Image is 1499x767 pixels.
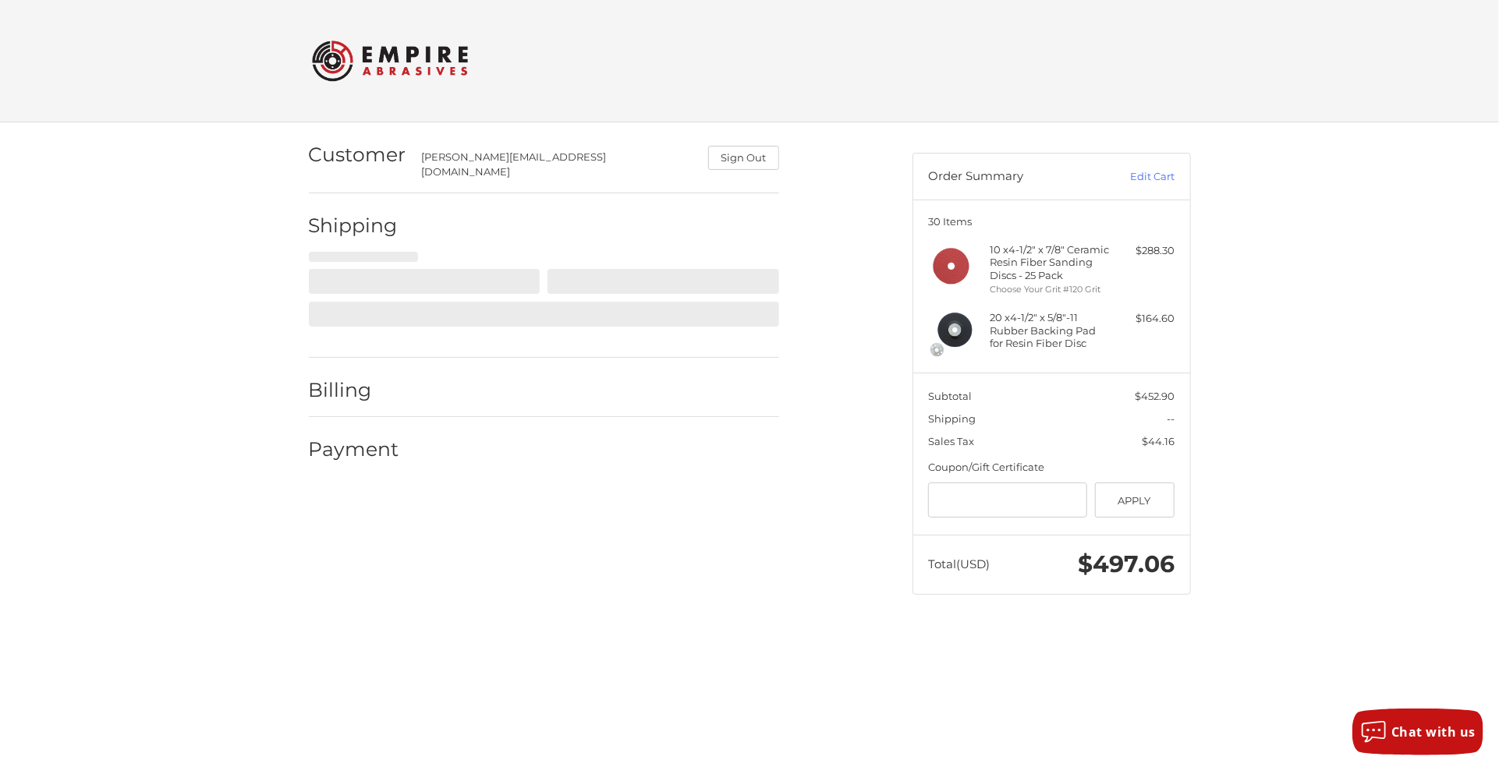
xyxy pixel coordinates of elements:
span: $44.16 [1142,435,1175,447]
h3: Order Summary [928,169,1096,185]
img: Empire Abrasives [312,30,468,91]
span: $452.90 [1135,390,1175,402]
span: Chat with us [1391,723,1476,740]
h3: 30 Items [928,215,1175,228]
h2: Customer [309,143,406,167]
span: Total (USD) [928,557,990,571]
span: -- [1167,412,1175,425]
div: Coupon/Gift Certificate [928,460,1175,475]
h2: Shipping [309,214,400,238]
span: $497.06 [1078,550,1175,578]
button: Sign Out [708,146,779,170]
span: Sales Tax [928,435,974,447]
a: Edit Cart [1096,169,1175,185]
div: $164.60 [1113,311,1175,327]
div: $288.30 [1113,243,1175,259]
h2: Payment [309,437,400,461]
span: Subtotal [928,390,972,402]
span: Shipping [928,412,976,425]
div: [PERSON_NAME][EMAIL_ADDRESS][DOMAIN_NAME] [421,150,693,180]
button: Chat with us [1352,709,1483,755]
li: Choose Your Grit #120 Grit [990,283,1109,296]
h4: 10 x 4-1/2" x 7/8" Ceramic Resin Fiber Sanding Discs - 25 Pack [990,243,1109,281]
button: Apply [1095,482,1175,518]
h2: Billing [309,378,400,402]
input: Gift Certificate or Coupon Code [928,482,1087,518]
h4: 20 x 4-1/2" x 5/8"-11 Rubber Backing Pad for Resin Fiber Disc [990,311,1109,349]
